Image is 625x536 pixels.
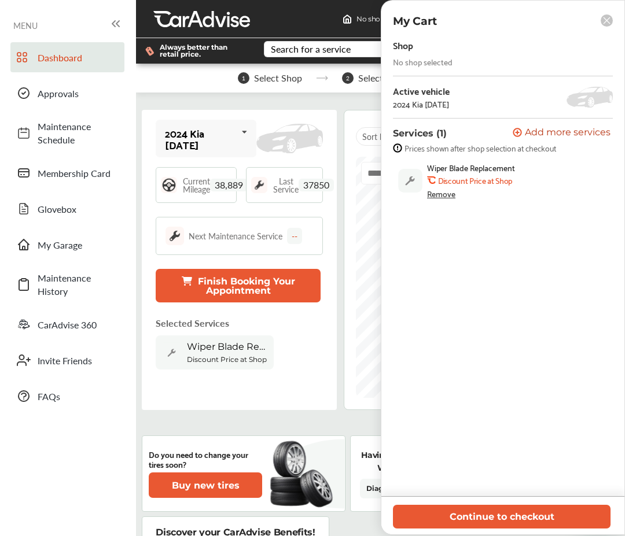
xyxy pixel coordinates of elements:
[398,169,422,193] img: default_wrench_icon.d1a43860.svg
[360,479,446,498] a: Diagnose a problem
[166,227,184,245] img: maintenance_logo
[567,87,613,108] img: placeholder_car.5a1ece94.svg
[238,72,249,84] span: 1
[183,177,210,193] span: Current Mileage
[187,341,268,352] span: Wiper Blade Replacement
[38,271,119,298] span: Maintenance History
[161,177,177,193] img: steering_logo
[38,120,119,146] span: Maintenance Schedule
[393,86,450,96] div: Active vehicle
[393,99,449,109] div: 2024 Kia [DATE]
[343,14,352,24] img: header-home-logo.8d720a4f.svg
[38,87,119,100] span: Approvals
[189,230,282,242] div: Next Maintenance Service
[10,194,124,224] a: Glovebox
[156,316,229,330] p: Selected Services
[254,73,302,83] span: Select Shop
[149,472,262,498] button: Buy new tires
[427,163,515,172] span: Wiper Blade Replacement
[342,72,354,84] span: 2
[160,44,245,58] span: Always better than retail price.
[299,179,334,191] span: 37850
[165,127,237,150] div: 2024 Kia [DATE]
[38,354,119,367] span: Invite Friends
[356,14,414,24] span: No shop selected
[10,381,124,411] a: FAQs
[38,51,119,64] span: Dashboard
[38,390,119,403] span: FAQs
[360,449,447,474] p: Having car troubles? We can Help
[10,42,124,72] a: Dashboard
[38,202,119,216] span: Glovebox
[10,345,124,375] a: Invite Friends
[10,309,124,339] a: CarAdvise 360
[393,128,447,139] p: Services (1)
[273,177,299,193] span: Last Service
[256,124,323,154] img: placeholder_car.fcab19be.svg
[210,179,248,191] span: 38,889
[38,167,119,180] span: Membership Card
[362,131,422,142] span: Sort by :
[145,46,154,56] img: dollor_label_vector.a70140d1.svg
[13,21,38,30] span: MENU
[427,189,455,198] div: Remove
[269,436,339,511] img: new-tire.a0c7fe23.svg
[10,78,124,108] a: Approvals
[393,57,453,66] div: No shop selected
[525,128,611,139] span: Add more services
[187,355,267,364] b: Discount Price at Shop
[251,177,267,193] img: maintenance_logo
[161,342,182,363] img: default_wrench_icon.d1a43860.svg
[393,143,402,153] img: info-strock.ef5ea3fe.svg
[156,269,321,302] button: Finish Booking Your Appointment
[438,176,512,185] b: Discount Price at Shop
[10,230,124,260] a: My Garage
[149,472,264,498] a: Buy new tires
[271,45,351,54] div: Search for a service
[405,143,556,153] span: Prices shown after shop selection at checkout
[287,228,302,244] div: --
[358,73,419,83] span: Select Services
[10,158,124,188] a: Membership Card
[10,114,124,152] a: Maintenance Schedule
[38,318,119,331] span: CarAdvise 360
[393,37,413,53] div: Shop
[513,128,611,139] button: Add more services
[149,449,262,469] p: Do you need to change your tires soon?
[393,14,437,28] p: My Cart
[316,76,328,80] img: stepper-arrow.e24c07c6.svg
[38,238,119,252] span: My Garage
[393,505,611,528] button: Continue to checkout
[513,128,613,139] a: Add more services
[10,265,124,304] a: Maintenance History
